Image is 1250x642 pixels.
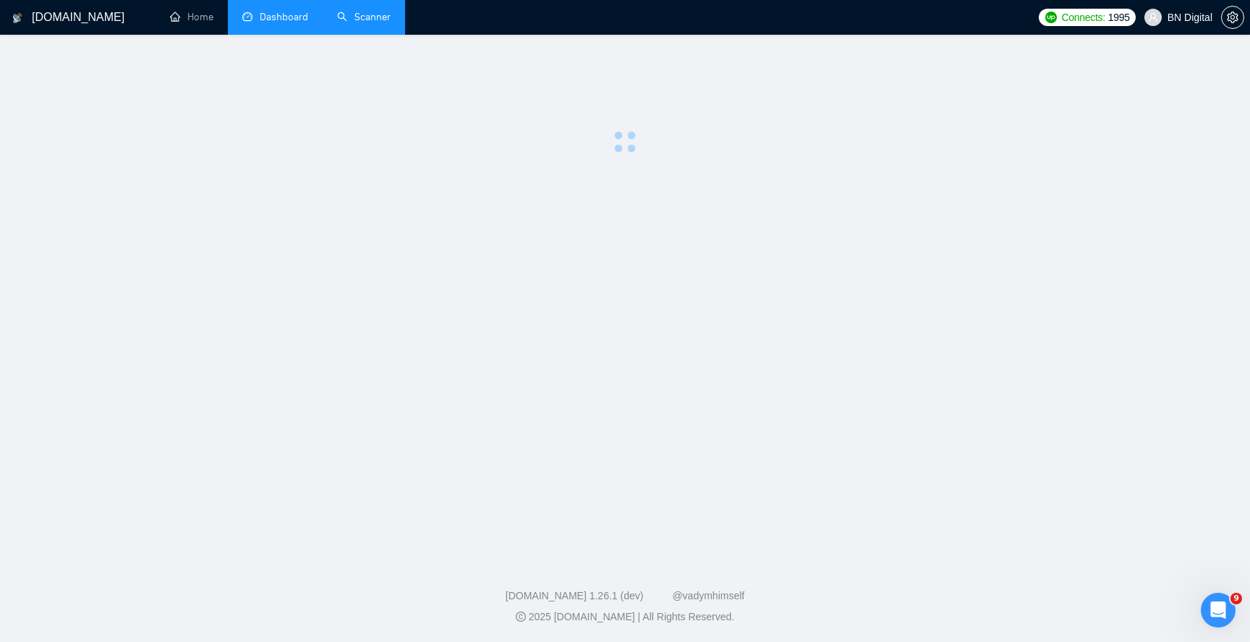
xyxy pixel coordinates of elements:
button: setting [1221,6,1244,29]
span: copyright [516,612,526,622]
a: searchScanner [337,11,391,23]
span: dashboard [242,12,252,22]
iframe: Intercom live chat [1201,593,1236,628]
a: [DOMAIN_NAME] 1.26.1 (dev) [506,590,644,601]
div: 2025 [DOMAIN_NAME] | All Rights Reserved. [12,609,1238,625]
span: Dashboard [260,11,308,23]
a: @vadymhimself [672,590,744,601]
a: homeHome [170,11,213,23]
span: setting [1222,12,1243,23]
a: setting [1221,12,1244,23]
img: upwork-logo.png [1045,12,1057,23]
img: logo [12,7,22,30]
span: 9 [1230,593,1242,604]
span: user [1148,12,1158,22]
span: Connects: [1061,9,1105,25]
span: 1995 [1108,9,1130,25]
